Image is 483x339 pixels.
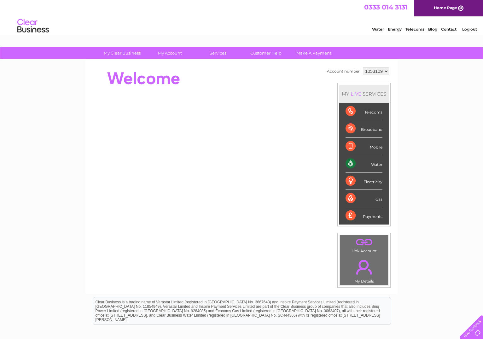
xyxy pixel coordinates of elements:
div: Gas [346,190,382,207]
div: Electricity [346,172,382,190]
a: Water [372,27,384,32]
div: Payments [346,207,382,224]
a: Make A Payment [288,47,340,59]
div: MY SERVICES [339,85,389,103]
a: Contact [441,27,457,32]
div: Telecoms [346,103,382,120]
a: Services [192,47,244,59]
a: My Account [144,47,196,59]
div: Broadband [346,120,382,137]
a: . [341,256,387,278]
a: 0333 014 3131 [364,3,408,11]
a: Customer Help [240,47,292,59]
a: My Clear Business [96,47,148,59]
img: logo.png [17,16,49,36]
a: Blog [428,27,437,32]
td: Link Account [340,235,388,255]
div: Mobile [346,138,382,155]
a: Telecoms [405,27,424,32]
div: Water [346,155,382,172]
div: LIVE [349,91,363,97]
td: My Details [340,254,388,285]
a: Log out [462,27,477,32]
a: Energy [388,27,402,32]
a: . [341,237,387,248]
div: Clear Business is a trading name of Verastar Limited (registered in [GEOGRAPHIC_DATA] No. 3667643... [93,3,391,31]
td: Account number [325,66,361,77]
